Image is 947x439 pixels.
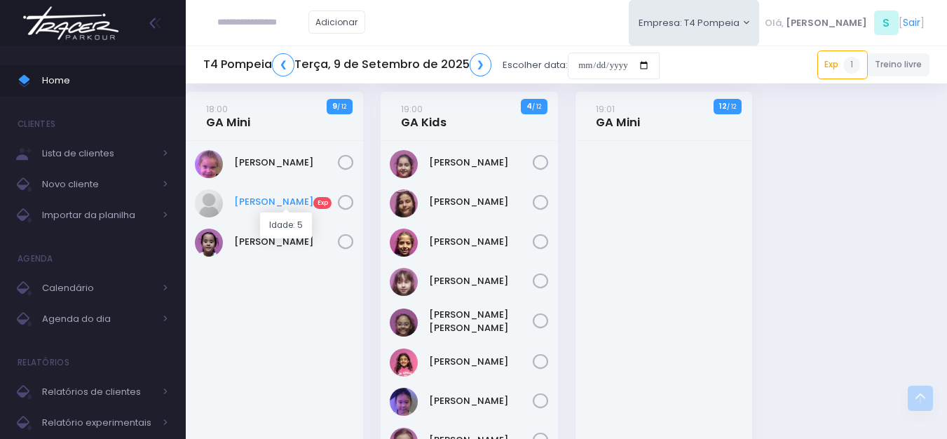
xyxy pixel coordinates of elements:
img: Maria Clara Vieira Serrano [390,309,418,337]
div: [ ] [759,7,929,39]
a: [PERSON_NAME] [429,195,533,209]
a: [PERSON_NAME] [429,394,533,408]
a: [PERSON_NAME] [429,355,533,369]
span: Calendário [42,279,154,297]
a: Treino livre [868,53,930,76]
img: Maria Orpheu [390,349,418,377]
a: Exp1 [817,50,868,79]
img: Bella Mandelli [195,150,223,178]
a: [PERSON_NAME] [429,235,533,249]
img: Manuela Antonino [390,268,418,296]
span: Importar da planilha [42,206,154,224]
img: Mei Hori [390,388,418,416]
strong: 4 [526,100,532,112]
small: / 12 [727,102,736,111]
img: Julia Gomes [390,229,418,257]
span: 1 [843,57,860,74]
a: [PERSON_NAME] [429,156,533,170]
span: Olá, [765,16,784,30]
span: Lista de clientes [42,144,154,163]
a: [PERSON_NAME] [234,235,338,249]
h4: Relatórios [18,349,69,377]
a: 18:00GA Mini [206,102,250,130]
h4: Agenda [18,245,53,273]
a: Adicionar [308,11,366,34]
a: [PERSON_NAME] [PERSON_NAME] [429,308,533,335]
strong: 9 [332,100,337,112]
span: Relatórios de clientes [42,383,154,401]
span: Agenda do dia [42,310,154,328]
a: [PERSON_NAME] [429,274,533,288]
a: [PERSON_NAME]Exp [234,195,338,209]
div: Escolher data: [203,49,660,81]
div: Idade: 5 [260,212,312,238]
a: 19:00GA Kids [401,102,447,130]
span: [PERSON_NAME] [786,16,867,30]
a: [PERSON_NAME] [234,156,338,170]
h5: T4 Pompeia Terça, 9 de Setembro de 2025 [203,53,491,76]
img: Laura Lopes Rodrigues [195,229,223,257]
span: S [874,11,899,35]
a: ❯ [470,53,492,76]
h4: Clientes [18,110,55,138]
img: Julia Soares Neves Negrão [195,189,223,217]
small: 19:01 [596,102,615,116]
span: Exp [313,197,332,210]
img: Helena Mendonça Calaf [390,150,418,178]
a: 19:01GA Mini [596,102,640,130]
img: Isabella terra [390,189,418,217]
small: 19:00 [401,102,423,116]
span: Relatório experimentais [42,414,154,432]
small: / 12 [532,102,541,111]
a: Sair [903,15,920,30]
small: / 12 [337,102,346,111]
span: Novo cliente [42,175,154,194]
strong: 12 [719,100,727,112]
span: Home [42,72,168,90]
a: ❮ [272,53,294,76]
small: 18:00 [206,102,228,116]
